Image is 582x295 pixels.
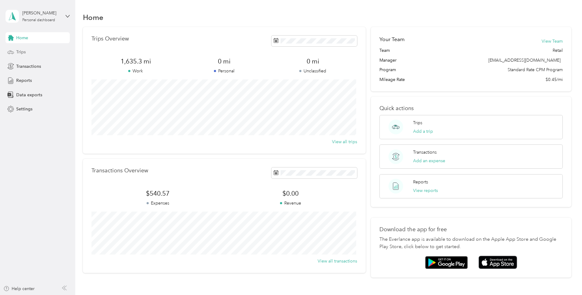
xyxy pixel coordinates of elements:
div: Personal dashboard [22,18,55,22]
p: Personal [180,68,268,74]
img: Google play [425,256,468,269]
span: $0.00 [224,189,357,198]
button: View all trips [332,139,357,145]
span: $0.45/mi [546,76,563,83]
span: Standard Rate CPM Program [508,67,563,73]
iframe: Everlance-gr Chat Button Frame [548,261,582,295]
span: Settings [16,106,32,112]
div: [PERSON_NAME] [22,10,61,16]
p: Transactions [413,149,437,155]
p: Quick actions [379,105,563,112]
span: [EMAIL_ADDRESS][DOMAIN_NAME] [488,58,561,63]
span: Data exports [16,92,42,98]
span: Team [379,47,390,54]
button: Add a trip [413,128,433,135]
button: Help center [3,285,35,292]
button: View reports [413,187,438,194]
p: Trips [413,120,422,126]
img: App store [479,256,517,269]
button: View Team [542,38,563,44]
span: Manager [379,57,397,63]
p: The Everlance app is available to download on the Apple App Store and Google Play Store, click be... [379,236,563,251]
span: Home [16,35,28,41]
p: Reports [413,179,428,185]
h2: Your Team [379,36,405,43]
button: View all transactions [318,258,357,264]
span: Program [379,67,396,73]
span: Reports [16,77,32,84]
p: Transactions Overview [91,167,148,174]
span: Mileage Rate [379,76,405,83]
span: Transactions [16,63,41,70]
span: $540.57 [91,189,224,198]
p: Download the app for free [379,226,563,233]
p: Trips Overview [91,36,129,42]
p: Expenses [91,200,224,206]
span: Trips [16,49,26,55]
p: Unclassified [269,68,357,74]
span: 1,635.3 mi [91,57,180,66]
button: Add an expense [413,158,445,164]
span: Retail [553,47,563,54]
p: Revenue [224,200,357,206]
span: 0 mi [180,57,268,66]
span: 0 mi [269,57,357,66]
h1: Home [83,14,103,21]
p: Work [91,68,180,74]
